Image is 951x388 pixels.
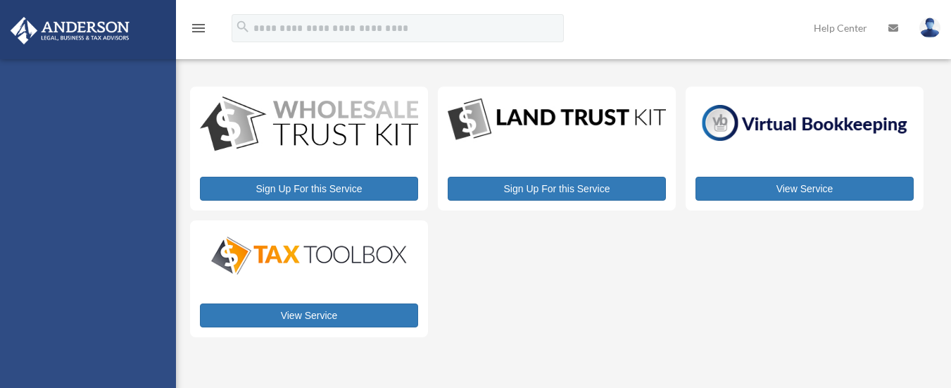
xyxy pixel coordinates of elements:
img: Anderson Advisors Platinum Portal [6,17,134,44]
a: View Service [200,303,418,327]
a: View Service [695,177,914,201]
i: menu [190,20,207,37]
img: WS-Trust-Kit-lgo-1.jpg [200,96,418,154]
img: User Pic [919,18,940,38]
a: menu [190,25,207,37]
img: LandTrust_lgo-1.jpg [448,96,666,144]
i: search [235,19,251,35]
a: Sign Up For this Service [200,177,418,201]
a: Sign Up For this Service [448,177,666,201]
